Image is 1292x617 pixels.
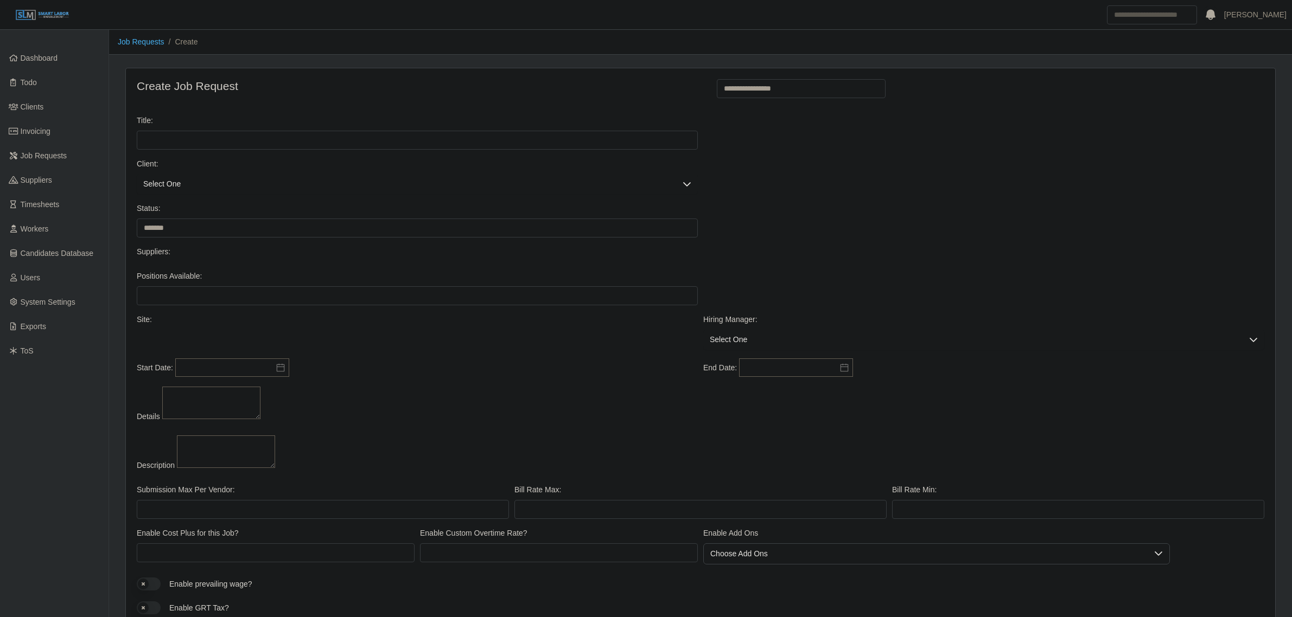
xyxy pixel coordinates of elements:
input: Search [1107,5,1197,24]
label: Details [137,411,160,422]
label: Bill Rate Max: [514,484,561,496]
label: Enable Add Ons [703,528,758,539]
span: Candidates Database [21,249,94,258]
a: Job Requests [118,37,164,46]
img: SLM Logo [15,9,69,21]
label: Client: [137,158,158,170]
label: Description [137,460,175,471]
span: Timesheets [21,200,60,209]
span: Clients [21,102,44,111]
span: Dashboard [21,54,58,62]
span: Suppliers [21,176,52,184]
button: Enable prevailing wage? [137,577,161,590]
label: Hiring Manager: [703,314,758,325]
span: Enable prevailing wage? [169,580,252,588]
span: Job Requests [21,151,67,160]
label: End Date: [703,362,737,374]
span: System Settings [21,298,75,306]
span: Exports [21,322,46,331]
h4: Create Job Request [137,79,692,93]
label: Positions Available: [137,271,202,282]
span: Select One [703,330,1243,350]
label: Bill Rate Min: [892,484,937,496]
span: Todo [21,78,37,87]
label: Title: [137,115,153,126]
label: Site: [137,314,152,325]
label: Submission Max Per Vendor: [137,484,235,496]
div: Choose Add Ons [704,544,1148,564]
span: Users [21,273,41,282]
label: Enable Cost Plus for this Job? [137,528,239,539]
li: Create [164,36,198,48]
span: Invoicing [21,127,50,136]
label: Enable Custom Overtime Rate? [420,528,527,539]
label: Suppliers: [137,246,170,258]
span: ToS [21,346,34,355]
span: Select One [137,174,676,194]
label: Start Date: [137,362,173,374]
span: Enable GRT Tax? [169,603,229,612]
label: Status: [137,203,161,214]
span: Workers [21,224,49,233]
button: Enable GRT Tax? [137,601,161,614]
a: [PERSON_NAME] [1224,9,1287,21]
